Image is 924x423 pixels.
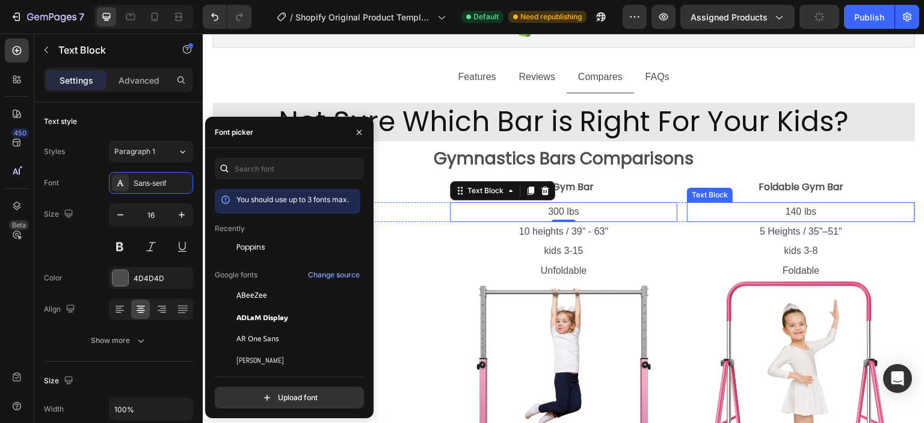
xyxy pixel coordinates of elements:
div: Open Intercom Messenger [883,364,912,393]
span: AR One Sans [236,333,279,344]
p: Gymnastics Bars Comparisons [11,110,711,140]
p: Ages [11,209,236,226]
div: Color [44,273,63,283]
p: Text Block [58,43,161,57]
p: Recently [215,223,245,234]
span: ABeeZee [236,290,267,301]
button: Upload font [215,387,364,409]
p: Settings [60,74,93,87]
div: Show more [91,335,147,347]
span: Shopify Original Product Template [295,11,433,23]
span: You should use up to 3 fonts max. [236,195,349,204]
span: ADLaM Display [236,312,288,323]
div: Upload font [261,392,318,404]
p: Foldable Gym Bar [485,145,711,162]
p: Fold [11,229,236,246]
p: Advanced [119,74,159,87]
div: Beta [9,220,29,230]
span: [PERSON_NAME] [236,355,284,366]
p: kids 3-8 [485,209,711,226]
div: Size [44,206,76,223]
input: Search font [215,158,364,179]
div: 4D4D4D [134,273,190,284]
p: Height [11,190,236,207]
div: Text Block [262,152,303,162]
input: Auto [109,398,192,420]
div: Rich Text Editor. Editing area: main [374,33,422,54]
iframe: Design area [203,34,924,423]
button: 7 [5,5,90,29]
p: Google fonts [215,270,257,280]
button: Publish [844,5,895,29]
div: Font [44,178,59,188]
span: Need republishing [520,11,582,22]
p: Pro Gym Bar [248,145,474,162]
p: Features [255,35,293,52]
div: 450 [11,128,29,138]
button: Assigned Products [680,5,795,29]
div: Publish [854,11,884,23]
p: Features [11,145,236,162]
span: Assigned Products [691,11,768,23]
div: Size [44,373,76,389]
p: Weight Capacity [11,170,236,187]
p: Compares [375,35,420,52]
span: Poppins [236,242,265,253]
button: Change source [307,268,360,282]
div: Font picker [215,127,253,138]
span: Default [473,11,499,22]
span: / [290,11,293,23]
div: Sans-serif [134,178,190,189]
p: Reviews [316,35,352,52]
button: Show more [44,330,193,351]
p: Unfoldable [248,229,474,246]
p: 10 heights / 39" - 63" [248,190,474,207]
button: Paragraph 1 [109,141,193,162]
h2: Not Sure Which Bar is Right For Your Kids? [10,69,712,108]
div: Align [44,301,78,318]
p: 7 [79,10,84,24]
div: Text style [44,116,77,127]
p: FAQs [443,35,467,52]
span: Paragraph 1 [114,146,155,157]
div: Styles [44,146,65,157]
p: 5 Heights / 35"–51" [485,190,711,207]
p: kids 3-15 [248,209,474,226]
div: Text Block [487,156,528,167]
div: Rich Text Editor. Editing area: main [441,33,469,54]
p: 140 lbs [485,170,711,187]
p: 300 lbs [248,170,474,187]
div: Change source [308,270,360,280]
p: Foldable [485,229,711,246]
div: Undo/Redo [203,5,251,29]
div: Width [44,404,64,415]
div: Rich Text Editor. Editing area: main [314,33,354,54]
